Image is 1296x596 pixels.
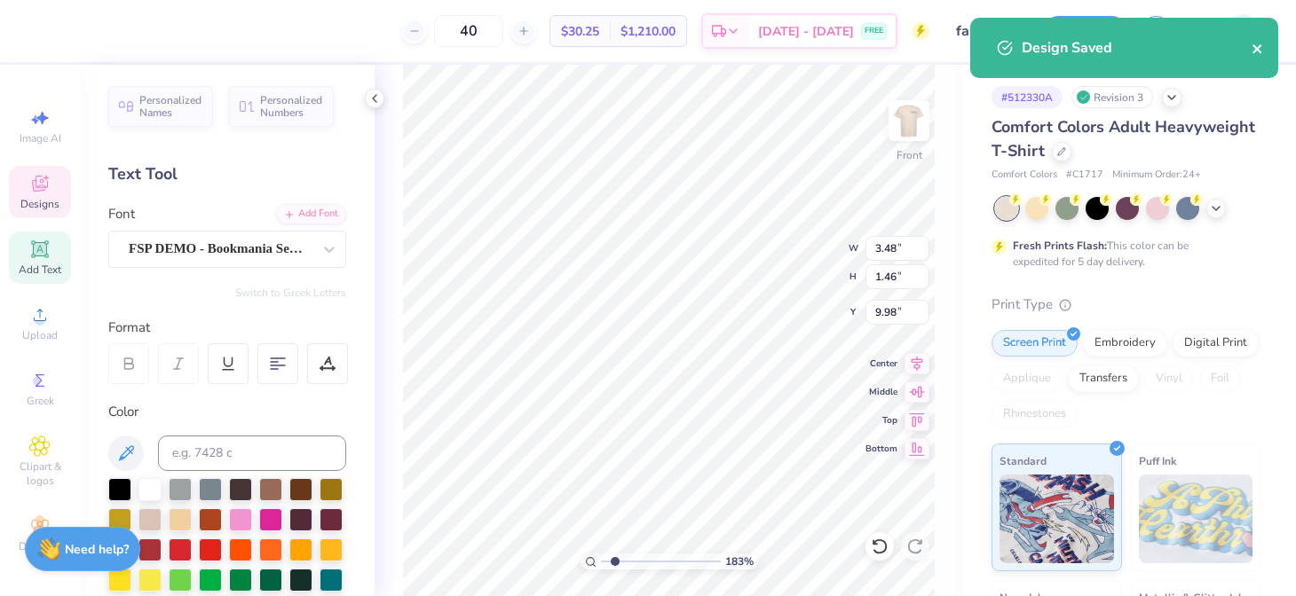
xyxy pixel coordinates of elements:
[758,22,854,41] span: [DATE] - [DATE]
[1000,451,1047,470] span: Standard
[276,204,346,224] div: Add Font
[1068,365,1139,392] div: Transfers
[897,147,922,163] div: Front
[1066,168,1103,183] span: # C1717
[992,365,1063,392] div: Applique
[1199,365,1241,392] div: Foil
[9,459,71,488] span: Clipart & logos
[992,330,1078,357] div: Screen Print
[65,541,129,558] strong: Need help?
[235,286,346,300] button: Switch to Greek Letters
[992,168,1057,183] span: Comfort Colors
[27,394,54,408] span: Greek
[108,162,346,186] div: Text Tool
[108,402,346,422] div: Color
[992,294,1260,315] div: Print Type
[19,263,61,277] span: Add Text
[1112,168,1201,183] span: Minimum Order: 24 +
[1252,37,1264,59] button: close
[1139,474,1253,563] img: Puff Ink
[1013,238,1231,270] div: This color can be expedited for 5 day delivery.
[260,94,323,119] span: Personalized Numbers
[1071,86,1153,108] div: Revision 3
[992,116,1255,161] span: Comfort Colors Adult Heavyweight T-Shirt
[1173,330,1259,357] div: Digital Print
[20,131,61,145] span: Image AI
[943,13,1030,49] input: Untitled Design
[1144,365,1194,392] div: Vinyl
[139,94,202,119] span: Personalized Names
[865,25,883,37] span: FREE
[992,401,1078,427] div: Rhinestones
[1083,330,1167,357] div: Embroidery
[1000,474,1114,563] img: Standard
[20,197,59,211] span: Designs
[108,204,135,224] label: Font
[1013,239,1107,253] strong: Fresh Prints Flash:
[865,414,897,427] span: Top
[22,328,58,342] span: Upload
[725,553,754,569] span: 183 %
[158,435,346,471] input: e.g. 7428 c
[865,386,897,398] span: Middle
[891,103,927,138] img: Front
[865,443,897,455] span: Bottom
[108,318,348,338] div: Format
[865,357,897,370] span: Center
[620,22,676,41] span: $1,210.00
[434,15,503,47] input: – –
[19,539,61,553] span: Decorate
[1139,451,1176,470] span: Puff Ink
[561,22,599,41] span: $30.25
[1022,37,1252,59] div: Design Saved
[992,86,1063,108] div: # 512330A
